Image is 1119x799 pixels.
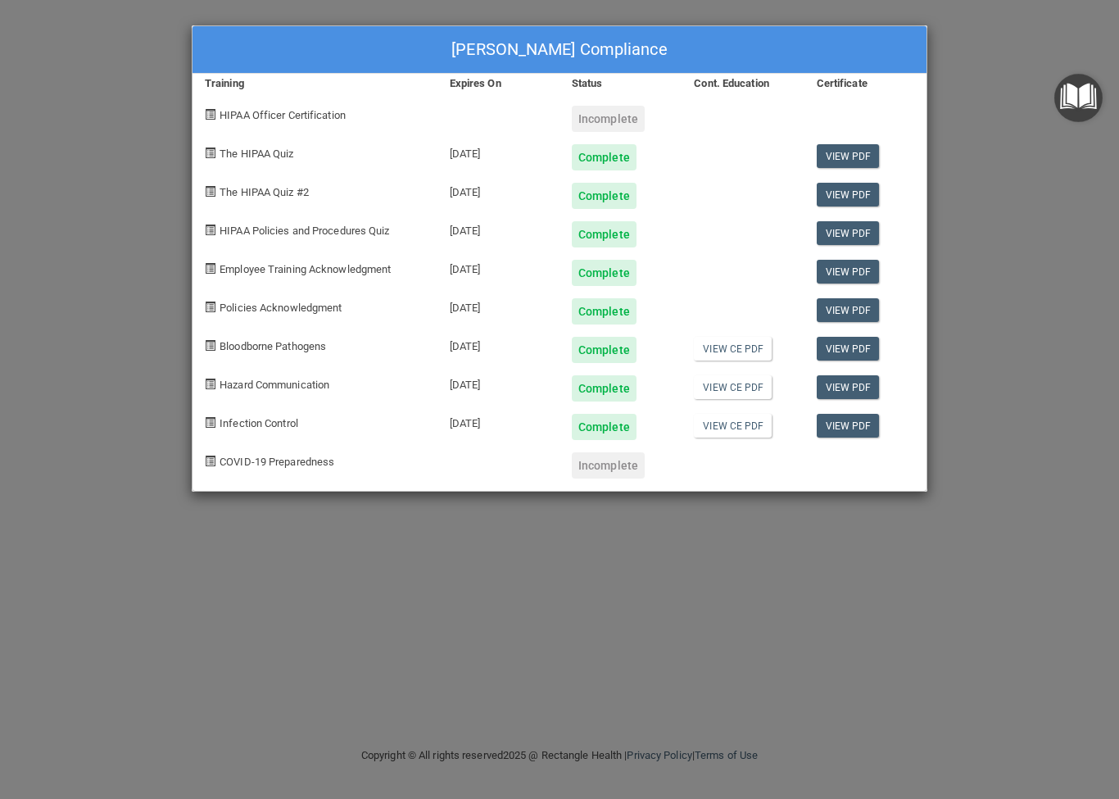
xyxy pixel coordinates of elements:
button: Open Resource Center [1054,74,1103,122]
span: Policies Acknowledgment [220,302,342,314]
div: [DATE] [437,209,559,247]
a: View CE PDF [694,375,772,399]
span: Employee Training Acknowledgment [220,263,391,275]
div: Expires On [437,74,559,93]
div: Complete [572,260,637,286]
div: Incomplete [572,452,645,479]
div: Certificate [804,74,926,93]
span: Hazard Communication [220,379,329,391]
span: Bloodborne Pathogens [220,340,326,352]
div: Complete [572,414,637,440]
div: [DATE] [437,247,559,286]
span: The HIPAA Quiz #2 [220,186,309,198]
div: [DATE] [437,170,559,209]
div: Complete [572,298,637,325]
a: View PDF [817,414,880,438]
a: View PDF [817,260,880,284]
div: [DATE] [437,132,559,170]
a: View PDF [817,183,880,207]
div: Incomplete [572,106,645,132]
span: HIPAA Policies and Procedures Quiz [220,225,389,237]
a: View PDF [817,144,880,168]
div: Complete [572,375,637,402]
a: View PDF [817,375,880,399]
div: Complete [572,144,637,170]
a: View PDF [817,298,880,322]
div: [DATE] [437,286,559,325]
div: Complete [572,221,637,247]
div: Training [193,74,437,93]
a: View CE PDF [694,414,772,438]
div: Status [559,74,682,93]
div: Complete [572,337,637,363]
span: The HIPAA Quiz [220,148,293,160]
span: HIPAA Officer Certification [220,109,346,121]
a: View PDF [817,337,880,361]
span: Infection Control [220,417,298,429]
div: [DATE] [437,402,559,440]
div: [PERSON_NAME] Compliance [193,26,926,74]
a: View PDF [817,221,880,245]
a: View CE PDF [694,337,772,361]
div: [DATE] [437,325,559,363]
div: Cont. Education [682,74,804,93]
div: [DATE] [437,363,559,402]
div: Complete [572,183,637,209]
span: COVID-19 Preparedness [220,456,334,468]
